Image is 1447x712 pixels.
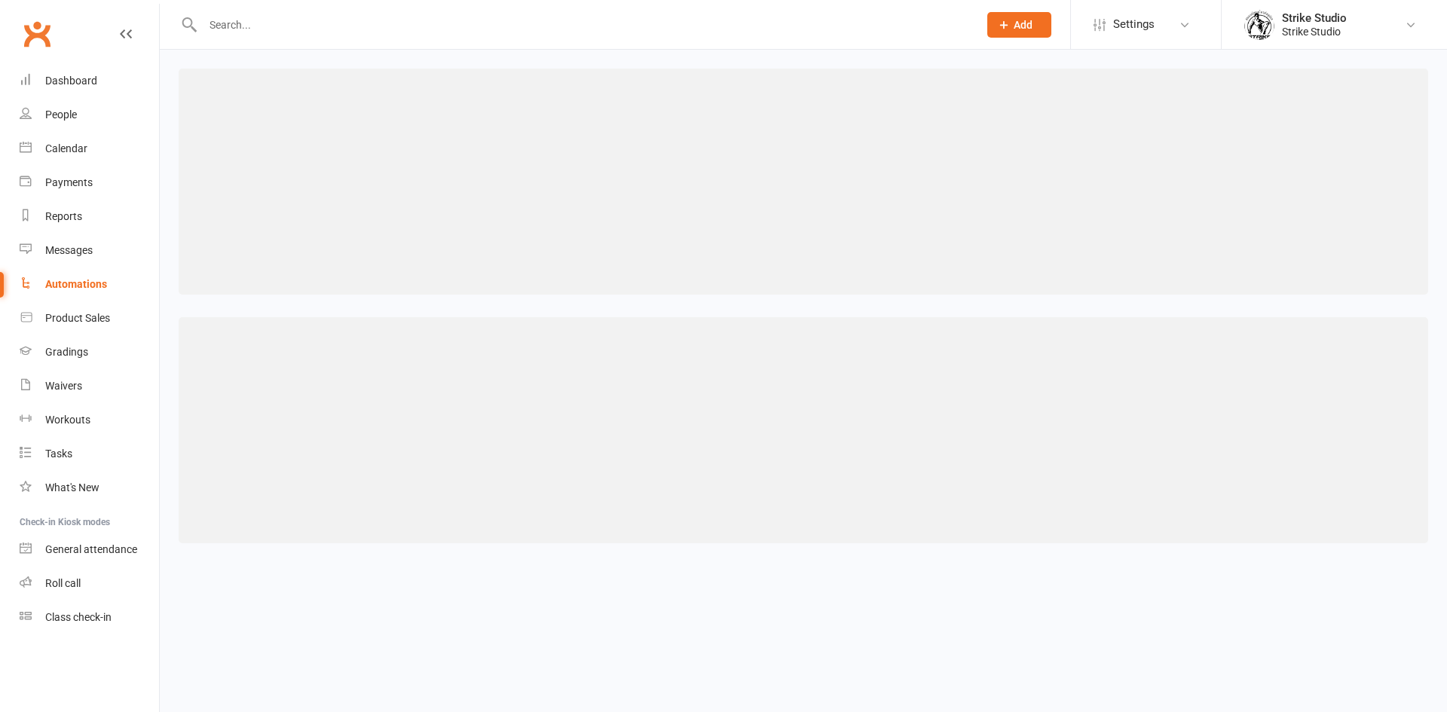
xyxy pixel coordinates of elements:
div: Reports [45,210,82,222]
a: Reports [20,200,159,234]
div: Calendar [45,142,87,154]
a: People [20,98,159,132]
div: Dashboard [45,75,97,87]
div: Messages [45,244,93,256]
a: Product Sales [20,301,159,335]
a: Dashboard [20,64,159,98]
span: Settings [1113,8,1155,41]
div: Tasks [45,448,72,460]
div: Automations [45,278,107,290]
a: Class kiosk mode [20,600,159,634]
a: Calendar [20,132,159,166]
div: What's New [45,481,99,494]
div: Roll call [45,577,81,589]
div: Gradings [45,346,88,358]
button: Add [987,12,1051,38]
div: Strike Studio [1282,25,1347,38]
div: Workouts [45,414,90,426]
div: Class check-in [45,611,112,623]
span: Add [1014,19,1032,31]
a: Payments [20,166,159,200]
div: Strike Studio [1282,11,1347,25]
a: Roll call [20,567,159,600]
input: Search... [198,14,968,35]
div: General attendance [45,543,137,555]
div: Waivers [45,380,82,392]
div: Payments [45,176,93,188]
a: Workouts [20,403,159,437]
a: Gradings [20,335,159,369]
a: Clubworx [18,15,56,53]
div: People [45,108,77,121]
a: Automations [20,267,159,301]
img: thumb_image1723780799.png [1244,10,1274,40]
div: Product Sales [45,312,110,324]
a: What's New [20,471,159,505]
a: Messages [20,234,159,267]
a: Waivers [20,369,159,403]
a: Tasks [20,437,159,471]
a: General attendance kiosk mode [20,533,159,567]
